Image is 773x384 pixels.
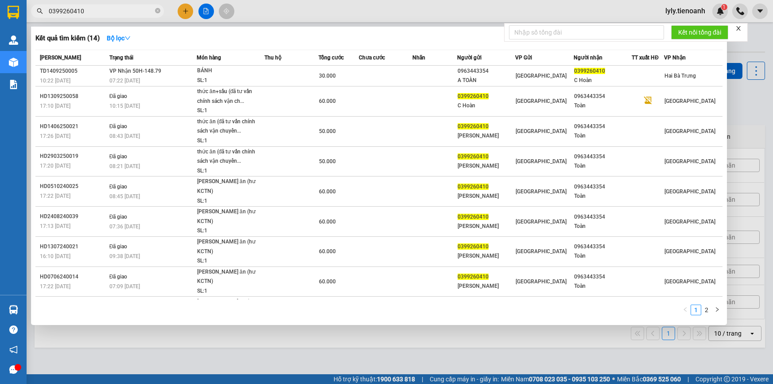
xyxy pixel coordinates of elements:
div: 0963443354 [574,152,631,161]
span: Hai Bà Trưng [664,73,696,79]
span: [GEOGRAPHIC_DATA] [664,128,715,134]
span: 60.000 [319,188,336,195]
span: 08:21 [DATE] [109,163,140,169]
span: 17:22 [DATE] [40,283,70,290]
div: [PERSON_NAME] [458,131,515,141]
span: Đã giao [109,93,128,99]
div: 0963443354 [574,272,631,282]
div: A TOÀN [458,76,515,85]
li: 1 [691,305,701,315]
div: TD1409250005 [40,67,107,76]
span: 50.000 [319,128,336,134]
div: C Hoàn [574,76,631,85]
input: Tìm tên, số ĐT hoặc mã đơn [49,6,153,16]
span: 17:13 [DATE] [40,223,70,229]
img: logo-vxr [8,6,19,19]
li: Next Page [712,305,723,315]
div: HD1406250021 [40,122,107,131]
div: [PERSON_NAME] [458,161,515,171]
span: question-circle [9,325,18,334]
button: Kết nối tổng đài [671,25,728,39]
li: Previous Page [680,305,691,315]
span: 08:45 [DATE] [109,193,140,200]
span: VP Gửi [515,55,532,61]
div: thức ăn+sầu (đã tư vấn chính sách vận ch... [197,87,264,106]
span: [GEOGRAPHIC_DATA] [516,128,567,134]
span: Đã giao [109,153,128,160]
div: [PERSON_NAME] ăn (hư KCTN) [197,177,264,196]
span: close-circle [155,7,160,16]
div: Toàn [574,131,631,141]
div: SL: 1 [197,256,264,266]
span: 0399260410 [458,153,489,160]
input: Nhập số tổng đài [509,25,664,39]
span: left [683,307,688,312]
button: left [680,305,691,315]
div: HD2903250019 [40,152,107,161]
div: Toàn [574,251,631,261]
span: VP Nhận [664,55,686,61]
span: right [715,307,720,312]
img: solution-icon [9,80,18,89]
span: 07:09 [DATE] [109,283,140,290]
span: Người gửi [457,55,482,61]
span: 50.000 [319,158,336,165]
span: [GEOGRAPHIC_DATA] [664,219,715,225]
span: 17:22 [DATE] [40,193,70,199]
div: HD0706240014 [40,272,107,282]
div: [PERSON_NAME] [458,192,515,201]
span: 0399260410 [458,214,489,220]
span: 0399260410 [458,123,489,129]
div: [PERSON_NAME] [458,222,515,231]
span: Trạng thái [109,55,133,61]
div: SL: 1 [197,76,264,86]
span: [GEOGRAPHIC_DATA] [664,158,715,165]
div: HD1307240021 [40,242,107,251]
h3: Kết quả tìm kiếm ( 14 ) [35,34,100,43]
span: [GEOGRAPHIC_DATA] [516,98,567,104]
div: [PERSON_NAME] ăn (hư KCTN) [197,297,264,316]
span: [GEOGRAPHIC_DATA] [516,278,567,285]
div: Toàn [574,161,631,171]
span: 60.000 [319,278,336,285]
img: warehouse-icon [9,58,18,67]
span: 0399260410 [458,93,489,99]
span: 0399260410 [458,274,489,280]
span: Đã giao [109,214,128,220]
div: thức ăn (đã tư vấn chính sách vận chuyển... [197,147,264,166]
img: warehouse-icon [9,35,18,45]
span: search [37,8,43,14]
span: 60.000 [319,98,336,104]
span: 10:15 [DATE] [109,103,140,109]
span: Chưa cước [359,55,385,61]
div: SL: 1 [197,196,264,206]
div: Toàn [574,282,631,291]
span: [GEOGRAPHIC_DATA] [664,278,715,285]
span: close-circle [155,8,160,13]
span: Kết nối tổng đài [678,27,721,37]
div: thức ăn (đã tư vấn chính sách vận chuyển... [197,117,264,136]
span: 17:26 [DATE] [40,133,70,139]
button: Bộ lọcdown [100,31,138,45]
span: 60.000 [319,248,336,255]
div: 0963443354 [574,92,631,101]
div: 0963443354 [574,212,631,222]
div: SL: 1 [197,226,264,236]
div: SL: 1 [197,106,264,116]
a: 2 [702,305,711,315]
span: Nhãn [412,55,425,61]
span: Đã giao [109,123,128,129]
span: [GEOGRAPHIC_DATA] [664,98,715,104]
span: TT xuất HĐ [632,55,659,61]
a: 1 [691,305,701,315]
span: 07:22 [DATE] [109,78,140,84]
div: 0963443354 [458,67,515,76]
span: [GEOGRAPHIC_DATA] [516,248,567,255]
span: 08:43 [DATE] [109,133,140,139]
span: [GEOGRAPHIC_DATA] [516,158,567,165]
div: [PERSON_NAME] ăn (hư KCTN) [197,237,264,256]
span: [GEOGRAPHIC_DATA] [664,188,715,195]
span: Người nhận [574,55,602,61]
div: Toàn [574,192,631,201]
span: 07:36 [DATE] [109,223,140,230]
